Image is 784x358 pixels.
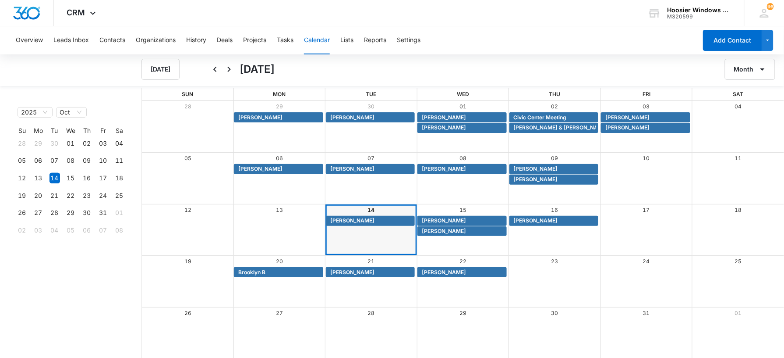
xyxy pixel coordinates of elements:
div: 19 [17,190,28,201]
div: account name [667,7,731,14]
div: 05 [66,225,76,236]
div: 07 [49,155,60,166]
a: 25 [735,258,742,265]
button: Contacts [99,26,125,54]
td: 2025-09-29 [30,135,46,152]
button: Projects [243,26,266,54]
a: 28 [184,103,191,110]
a: 29 [459,310,466,316]
td: 2025-10-28 [46,204,63,222]
div: 22 [66,190,76,201]
a: 24 [643,258,650,265]
td: 2025-10-26 [14,204,30,222]
button: Add Contact [703,30,762,51]
a: 06 [276,155,283,161]
span: [PERSON_NAME] [330,165,374,173]
button: Month [725,59,775,80]
td: 2025-11-08 [111,222,127,239]
span: Thu [549,91,561,97]
span: [PERSON_NAME] [514,175,558,183]
a: 02 [551,103,558,110]
button: Organizations [136,26,176,54]
div: Nick Simpson [512,165,596,173]
td: 2025-10-21 [46,187,63,204]
td: 2025-10-08 [63,152,79,170]
td: 2025-10-09 [79,152,95,170]
div: 06 [33,155,44,166]
span: [PERSON_NAME] [605,124,650,132]
div: 26 [17,208,28,218]
div: Brian Melton [236,114,321,122]
td: 2025-09-30 [46,135,63,152]
div: Brad Bookwalter [420,268,504,276]
span: Sun [182,91,193,97]
span: [PERSON_NAME] [330,114,374,122]
a: 12 [184,207,191,213]
div: James Ross [512,175,596,183]
div: Nic Lash [420,217,504,225]
span: [PERSON_NAME] [330,217,374,225]
button: Calendar [304,26,330,54]
div: 02 [82,138,92,149]
td: 2025-10-05 [14,152,30,170]
a: 18 [735,207,742,213]
div: Deloris Goodman [328,114,413,122]
span: Tue [366,91,376,97]
a: 30 [551,310,558,316]
div: Abbey Dixon [603,114,688,122]
td: 2025-10-20 [30,187,46,204]
button: Reports [364,26,386,54]
a: 28 [368,310,375,316]
a: 11 [735,155,742,161]
span: [PERSON_NAME] [238,114,283,122]
th: Sa [111,127,127,135]
a: 17 [643,207,650,213]
div: 30 [82,208,92,218]
div: 03 [98,138,109,149]
td: 2025-11-04 [46,222,63,239]
td: 2025-10-31 [95,204,111,222]
div: 07 [98,225,109,236]
div: 08 [114,225,125,236]
a: 13 [276,207,283,213]
a: 08 [459,155,466,161]
span: 96 [767,3,774,10]
a: 15 [459,207,466,213]
div: Matt Powers [420,114,504,122]
th: We [63,127,79,135]
td: 2025-09-28 [14,135,30,152]
div: Bob Ridge [328,165,413,173]
td: 2025-10-18 [111,169,127,187]
span: Brooklyn B [238,268,265,276]
div: Brandy Smith & Dalton Badger [512,124,596,132]
button: Next [222,62,236,76]
div: 30 [49,138,60,149]
button: Tasks [277,26,293,54]
div: Kristina Joltz [236,165,321,173]
div: 05 [17,155,28,166]
button: Back [208,62,222,76]
th: Mo [30,127,46,135]
td: 2025-10-29 [63,204,79,222]
button: Settings [397,26,420,54]
div: 02 [17,225,28,236]
td: 2025-10-06 [30,152,46,170]
td: 2025-11-05 [63,222,79,239]
td: 2025-11-06 [79,222,95,239]
a: 29 [276,103,283,110]
td: 2025-11-03 [30,222,46,239]
span: [PERSON_NAME] & [PERSON_NAME] [514,124,608,132]
div: 28 [49,208,60,218]
div: 20 [33,190,44,201]
span: [PERSON_NAME] [422,227,466,235]
div: 23 [82,190,92,201]
a: 05 [184,155,191,161]
a: 03 [643,103,650,110]
button: Leads Inbox [53,26,89,54]
div: 21 [49,190,60,201]
a: 27 [276,310,283,316]
td: 2025-11-02 [14,222,30,239]
div: Brandon Winningham [420,165,504,173]
span: Mon [273,91,286,97]
td: 2025-10-19 [14,187,30,204]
